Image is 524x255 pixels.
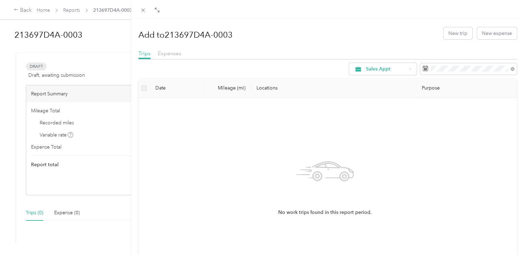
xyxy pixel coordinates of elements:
th: Locations [251,79,416,98]
span: Expenses [158,50,181,57]
iframe: Everlance-gr Chat Button Frame [485,216,524,255]
th: Purpose [416,79,517,98]
h1: Add to 213697D4A-0003 [138,27,233,43]
span: No work trips found in this report period. [278,209,372,216]
button: New expense [477,27,517,39]
th: Mileage (mi) [204,79,251,98]
button: New trip [444,27,472,39]
span: Trips [138,50,151,57]
th: Date [150,79,204,98]
span: Sales Appt [366,67,406,72]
